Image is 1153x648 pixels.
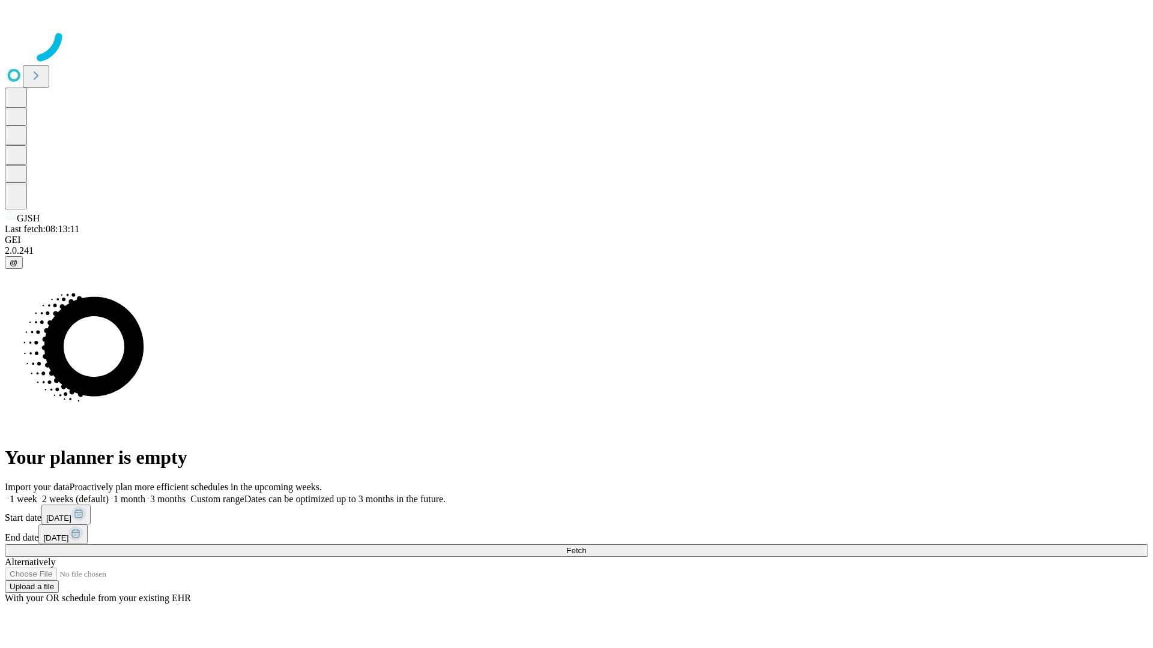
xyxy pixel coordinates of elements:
[5,245,1148,256] div: 2.0.241
[5,235,1148,245] div: GEI
[190,494,244,504] span: Custom range
[42,494,109,504] span: 2 weeks (default)
[10,258,18,267] span: @
[5,482,70,492] span: Import your data
[41,505,91,524] button: [DATE]
[43,533,68,542] span: [DATE]
[5,557,55,567] span: Alternatively
[5,446,1148,469] h1: Your planner is empty
[5,505,1148,524] div: Start date
[5,580,59,593] button: Upload a file
[5,256,23,269] button: @
[566,546,586,555] span: Fetch
[70,482,322,492] span: Proactively plan more efficient schedules in the upcoming weeks.
[5,224,79,234] span: Last fetch: 08:13:11
[10,494,37,504] span: 1 week
[5,524,1148,544] div: End date
[113,494,145,504] span: 1 month
[46,514,71,523] span: [DATE]
[38,524,88,544] button: [DATE]
[150,494,186,504] span: 3 months
[5,593,191,603] span: With your OR schedule from your existing EHR
[5,544,1148,557] button: Fetch
[17,213,40,223] span: GJSH
[244,494,446,504] span: Dates can be optimized up to 3 months in the future.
